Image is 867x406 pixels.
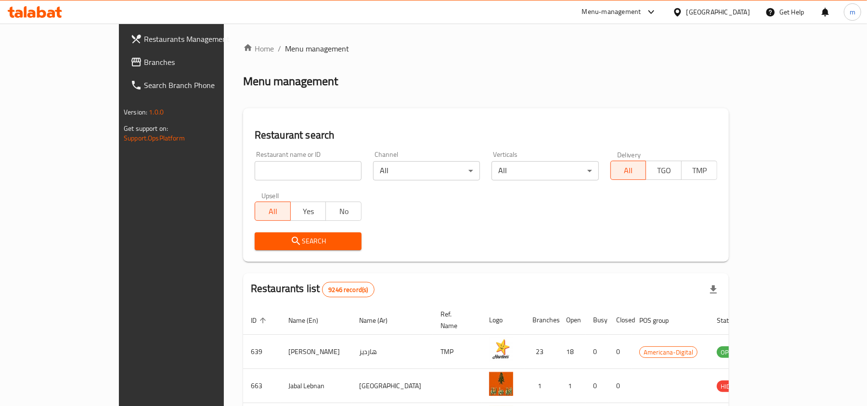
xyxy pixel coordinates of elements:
span: 9246 record(s) [323,285,374,294]
a: Support.OpsPlatform [124,132,185,144]
div: [GEOGRAPHIC_DATA] [686,7,750,17]
th: Open [558,305,585,335]
td: 1 [558,369,585,403]
a: Branches [123,51,264,74]
label: Delivery [617,151,641,158]
td: 0 [608,369,632,403]
span: ID [251,315,269,326]
div: All [373,161,480,180]
input: Search for restaurant name or ID.. [255,161,362,180]
span: Restaurants Management [144,33,256,45]
td: 23 [525,335,558,369]
h2: Menu management [243,74,338,89]
label: Upsell [261,192,279,199]
button: No [325,202,362,221]
div: Export file [702,278,725,301]
th: Busy [585,305,608,335]
span: All [615,164,643,178]
span: All [259,204,287,218]
span: TMP [686,164,713,178]
span: Americana-Digital [640,347,697,358]
td: 1 [525,369,558,403]
span: Yes [295,204,323,218]
button: Search [255,232,362,250]
div: Menu-management [582,6,641,18]
span: OPEN [717,347,740,358]
h2: Restaurant search [255,128,717,142]
td: 0 [585,335,608,369]
td: 0 [585,369,608,403]
td: [GEOGRAPHIC_DATA] [351,369,433,403]
td: 0 [608,335,632,369]
th: Logo [481,305,525,335]
span: Name (Ar) [359,315,400,326]
img: Hardee's [489,338,513,362]
span: Search [262,235,354,247]
button: TMP [681,161,717,180]
span: HIDDEN [717,381,746,392]
a: Search Branch Phone [123,74,264,97]
span: Search Branch Phone [144,79,256,91]
span: Menu management [285,43,349,54]
td: [PERSON_NAME] [281,335,351,369]
span: m [850,7,855,17]
span: Status [717,315,748,326]
div: Total records count [322,282,374,297]
button: All [255,202,291,221]
th: Branches [525,305,558,335]
span: No [330,204,358,218]
td: هارديز [351,335,433,369]
span: Ref. Name [440,308,470,331]
a: Restaurants Management [123,27,264,51]
li: / [278,43,281,54]
span: Version: [124,106,147,118]
button: Yes [290,202,326,221]
nav: breadcrumb [243,43,729,54]
th: Closed [608,305,632,335]
td: Jabal Lebnan [281,369,351,403]
span: Branches [144,56,256,68]
span: TGO [650,164,678,178]
span: 1.0.0 [149,106,164,118]
button: All [610,161,647,180]
td: 18 [558,335,585,369]
span: Name (En) [288,315,331,326]
button: TGO [646,161,682,180]
h2: Restaurants list [251,281,375,297]
span: POS group [639,315,681,326]
div: All [492,161,598,180]
td: TMP [433,335,481,369]
span: Get support on: [124,122,168,135]
img: Jabal Lebnan [489,372,513,396]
